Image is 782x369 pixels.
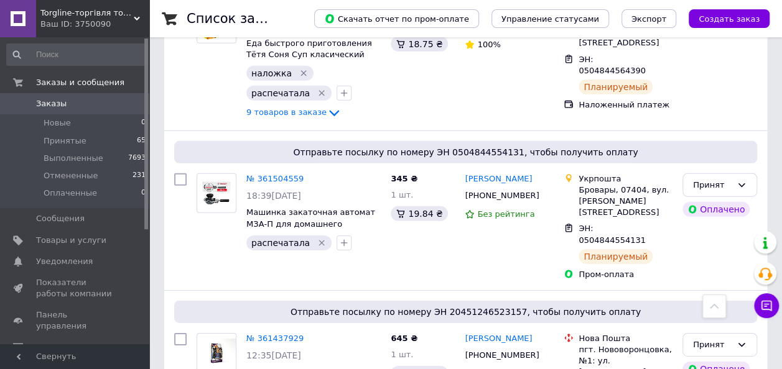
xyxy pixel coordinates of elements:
[477,209,534,219] span: Без рейтинга
[36,77,124,88] span: Заказы и сообщения
[187,11,294,26] h1: Список заказов
[197,173,236,213] a: Фото товару
[44,170,98,181] span: Отмененные
[693,339,732,352] div: Принят
[40,19,149,30] div: Ваш ID: 3750090
[317,88,327,98] svg: Удалить метку
[754,293,779,318] button: Чат с покупателем
[579,99,673,111] div: Наложенный платеж
[246,107,342,117] a: 9 товаров в заказе
[40,7,134,19] span: Torgline-торгівля товарами першої необхідності гутром та у роздріб
[462,188,541,204] div: [PHONE_NUMBER]
[36,213,85,224] span: Сообщения
[477,40,500,49] span: 100%
[699,14,760,24] span: Создать заказ
[246,334,304,343] a: № 361437929
[137,135,146,147] span: 65
[621,9,676,28] button: Экспорт
[246,191,301,201] span: 18:39[DATE]
[579,269,673,280] div: Пром-оплата
[579,173,673,184] div: Укрпошта
[579,184,673,219] div: Бровары, 07404, вул. [PERSON_NAME][STREET_ADDRESS]
[36,256,93,267] span: Уведомления
[36,98,67,109] span: Заказы
[141,188,146,199] span: 0
[465,173,532,185] a: [PERSON_NAME]
[141,117,146,129] span: 0
[579,80,653,94] div: Планируемый
[579,224,646,245] span: ЭН: 0504844554131
[391,190,413,199] span: 1 шт.
[128,153,146,164] span: 7693
[36,277,115,299] span: Показатели работы компании
[44,117,71,129] span: Новые
[579,333,673,344] div: Нова Пошта
[676,14,770,23] a: Создать заказ
[251,68,292,78] span: наложка
[314,9,479,28] button: Скачать отчет по пром-оплате
[44,153,103,164] span: Выполненные
[251,88,310,98] span: распечатала
[251,238,310,248] span: распечатала
[693,179,732,192] div: Принят
[391,350,413,359] span: 1 шт.
[465,333,532,345] a: [PERSON_NAME]
[579,55,646,76] span: ЭН: 0504844564390
[324,13,469,24] span: Скачать отчет по пром-оплате
[246,350,301,360] span: 12:35[DATE]
[36,342,69,353] span: Отзывы
[246,107,327,117] span: 9 товаров в заказе
[299,68,309,78] svg: Удалить метку
[391,334,417,343] span: 645 ₴
[391,37,447,52] div: 18.75 ₴
[36,309,115,332] span: Панель управления
[317,238,327,248] svg: Удалить метку
[491,9,609,28] button: Управление статусами
[197,339,236,368] img: Фото товару
[179,146,752,158] span: Отправьте посылку по номеру ЭН 0504844554131, чтобы получить оплату
[246,174,304,183] a: № 361504559
[179,306,752,318] span: Отправьте посылку по номеру ЭН 20451246523157, чтобы получить оплату
[689,9,770,28] button: Создать заказ
[391,206,447,221] div: 19.84 ₴
[631,14,666,24] span: Экспорт
[36,235,106,246] span: Товары и услуги
[391,174,417,183] span: 345 ₴
[202,174,231,212] img: Фото товару
[44,188,97,199] span: Оплаченные
[133,170,146,181] span: 231
[579,249,653,264] div: Планируемый
[462,347,541,363] div: [PHONE_NUMBER]
[246,207,375,240] a: Машинка закаточная автомат МЗА-П для домашнего консервирования.
[44,135,86,147] span: Принятые
[6,43,147,66] input: Поиск
[501,14,599,24] span: Управление статусами
[246,39,375,83] a: Еда быстрого приготовления Тётя Соня Суп класический гороховый 1х160 г БРИКЕТ 28 шт в ящ
[682,202,750,217] div: Оплачено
